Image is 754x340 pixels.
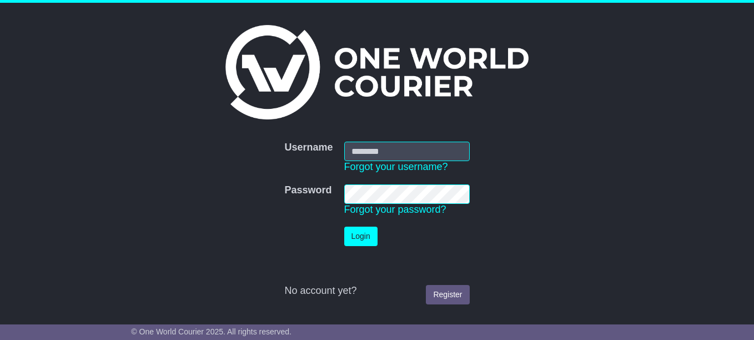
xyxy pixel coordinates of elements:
[284,285,469,297] div: No account yet?
[344,204,446,215] a: Forgot your password?
[131,327,291,336] span: © One World Courier 2025. All rights reserved.
[344,227,378,246] button: Login
[284,184,331,197] label: Password
[344,161,448,172] a: Forgot your username?
[225,25,529,119] img: One World
[284,142,333,154] label: Username
[426,285,469,304] a: Register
